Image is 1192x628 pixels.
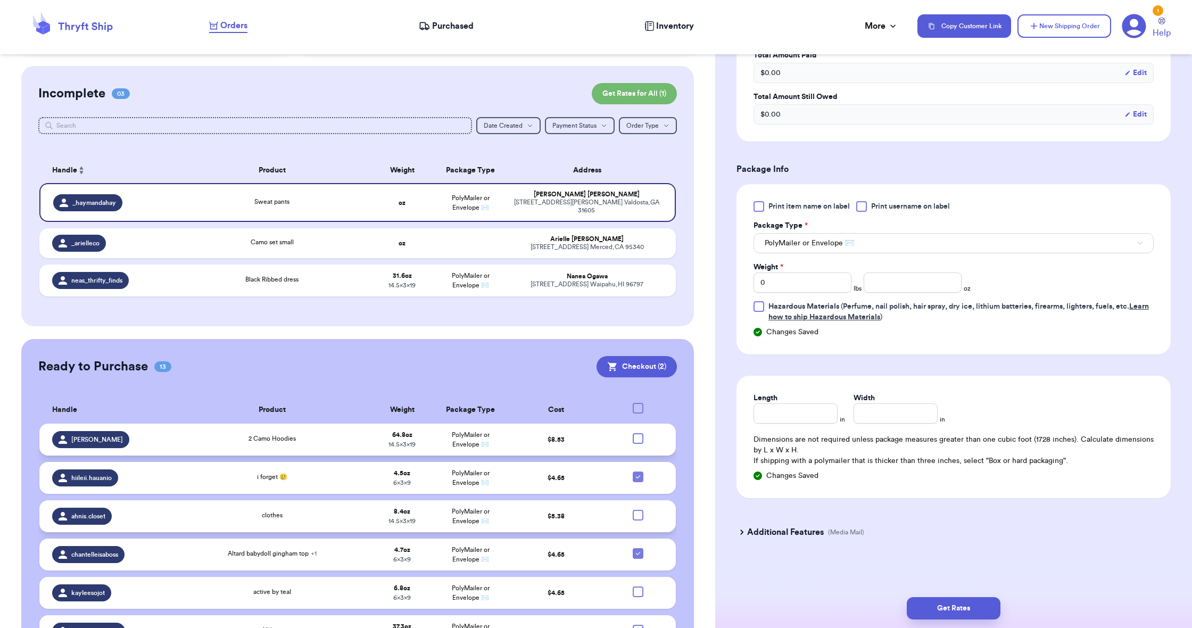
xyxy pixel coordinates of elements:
[760,109,781,120] span: $ 0.00
[452,195,490,211] span: PolyMailer or Envelope ✉️
[257,474,287,480] span: i forget 🥲
[220,19,247,32] span: Orders
[768,201,850,212] span: Print item name on label
[754,393,777,403] label: Length
[436,396,505,424] th: Package Type
[747,526,824,539] h3: Additional Features
[176,158,368,183] th: Product
[476,117,541,134] button: Date Created
[311,550,317,557] span: + 1
[52,404,77,416] span: Handle
[38,358,148,375] h2: Ready to Purchase
[71,550,118,559] span: chantelleisaboss
[394,547,410,553] strong: 4.7 oz
[419,20,474,32] a: Purchased
[545,117,615,134] button: Payment Status
[754,220,808,231] label: Package Type
[940,415,945,424] span: in
[504,396,607,424] th: Cost
[754,434,1154,466] div: Dimensions are not required unless package measures greater than one cubic foot (1728 inches). Ca...
[393,272,412,279] strong: 31.6 oz
[228,550,317,557] span: Altard babydoll gingham top
[964,284,971,293] span: oz
[840,415,845,424] span: in
[626,122,659,129] span: Order Type
[865,20,898,32] div: More
[1153,5,1163,16] div: 1
[765,238,854,249] span: PolyMailer or Envelope ✉️
[548,590,565,596] span: $ 4.65
[368,158,436,183] th: Weight
[754,233,1154,253] button: PolyMailer or Envelope ✉️
[548,475,565,481] span: $ 4.65
[597,356,677,377] button: Checkout (2)
[71,239,100,247] span: _arielleco
[71,276,122,285] span: neas_thrifty_finds
[484,122,523,129] span: Date Created
[452,470,490,486] span: PolyMailer or Envelope ✉️
[766,327,818,337] span: Changes Saved
[768,303,1149,321] span: (Perfume, nail polish, hair spray, dry ice, lithium batteries, firearms, lighters, fuels, etc. )
[452,547,490,563] span: PolyMailer or Envelope ✉️
[176,396,368,424] th: Product
[209,19,247,33] a: Orders
[71,435,123,444] span: [PERSON_NAME]
[251,239,294,245] span: Camo set small
[249,435,296,442] span: 2 Camo Hoodies
[754,262,783,272] label: Weight
[72,199,116,207] span: _haymandahay
[394,585,410,591] strong: 6.8 oz
[38,85,105,102] h2: Incomplete
[71,589,105,597] span: kayleesojot
[393,594,411,601] span: 6 x 3 x 9
[644,20,694,32] a: Inventory
[511,199,661,214] div: [STREET_ADDRESS][PERSON_NAME] Valdosta , GA 31605
[71,474,112,482] span: hiileii.hauanio
[548,436,565,443] span: $ 8.53
[828,528,864,536] p: (Media Mail)
[760,68,781,78] span: $ 0.00
[394,508,410,515] strong: 8.4 oz
[245,276,299,283] span: Black Ribbed dress
[552,122,597,129] span: Payment Status
[77,164,86,177] button: Sort ascending
[592,83,677,104] button: Get Rates for All (1)
[436,158,505,183] th: Package Type
[262,512,283,518] span: clothes
[511,235,663,243] div: Arielle [PERSON_NAME]
[511,280,663,288] div: [STREET_ADDRESS] Waipahu , HI 96797
[917,14,1011,38] button: Copy Customer Link
[392,432,412,438] strong: 64.8 oz
[548,551,565,558] span: $ 4.65
[393,480,411,486] span: 6 x 3 x 9
[253,589,291,595] span: active by teal
[1153,18,1171,39] a: Help
[452,508,490,524] span: PolyMailer or Envelope ✉️
[768,303,839,310] span: Hazardous Materials
[511,191,661,199] div: [PERSON_NAME] [PERSON_NAME]
[112,88,130,99] span: 03
[619,117,677,134] button: Order Type
[1124,68,1147,78] button: Edit
[754,456,1154,466] p: If shipping with a polymailer that is thicker than three inches, select "Box or hard packaging".
[907,597,1000,619] button: Get Rates
[1124,109,1147,120] button: Edit
[754,92,1154,102] label: Total Amount Still Owed
[399,200,405,206] strong: oz
[766,470,818,481] span: Changes Saved
[511,243,663,251] div: [STREET_ADDRESS] Merced , CA 95340
[254,199,289,205] span: Sweat pants
[504,158,675,183] th: Address
[368,396,436,424] th: Weight
[388,441,416,448] span: 14.5 x 3 x 19
[754,50,1154,61] label: Total Amount Paid
[399,240,405,246] strong: oz
[656,20,694,32] span: Inventory
[393,556,411,563] span: 6 x 3 x 9
[71,512,105,520] span: ahnis.closet
[394,470,410,476] strong: 4.5 oz
[154,361,171,372] span: 13
[388,518,416,524] span: 14.5 x 3 x 19
[452,585,490,601] span: PolyMailer or Envelope ✉️
[1153,27,1171,39] span: Help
